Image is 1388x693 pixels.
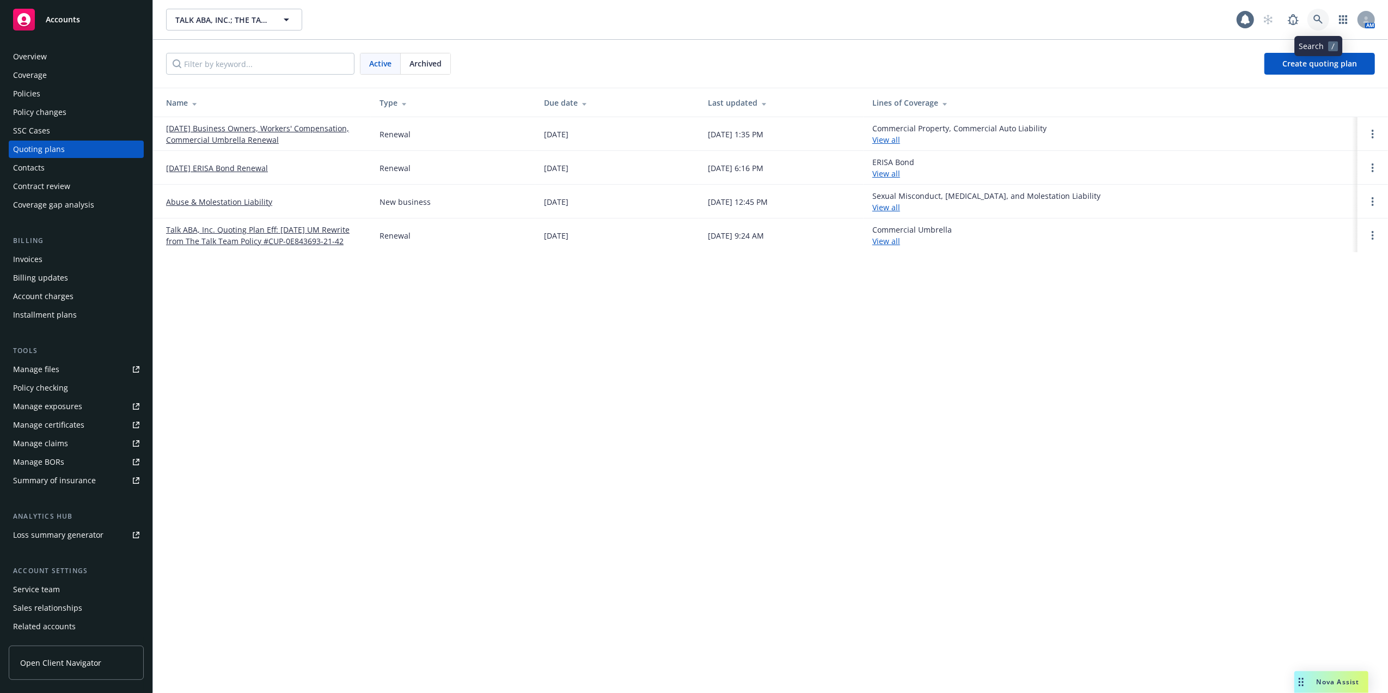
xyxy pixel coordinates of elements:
span: Create quoting plan [1282,58,1357,69]
div: Related accounts [13,618,76,635]
a: Open options [1366,229,1379,242]
a: Coverage gap analysis [9,196,144,214]
div: Account charges [13,288,74,305]
div: Policy changes [13,104,66,121]
a: Policy checking [9,379,144,397]
div: Policies [13,85,40,102]
a: Open options [1366,127,1379,141]
div: Client features [13,636,67,654]
div: Loss summary generator [13,526,103,544]
div: [DATE] [544,129,568,140]
a: Overview [9,48,144,65]
button: Nova Assist [1294,671,1368,693]
div: Renewal [380,162,411,174]
div: Due date [544,97,691,108]
a: Manage exposures [9,398,144,415]
div: Commercial Umbrella [872,224,952,247]
button: TALK ABA, INC.; THE TALK TEAM, A PROFESSIONAL SPEECH PATHOLOGIST CORP. [166,9,302,31]
div: Service team [13,581,60,598]
div: Tools [9,345,144,356]
div: [DATE] [544,230,568,241]
a: Open options [1366,161,1379,174]
span: Accounts [46,15,80,24]
a: Account charges [9,288,144,305]
a: Sales relationships [9,599,144,617]
a: Create quoting plan [1264,53,1375,75]
div: Manage claims [13,435,68,452]
a: Contract review [9,178,144,195]
a: Search [1307,9,1329,31]
a: Manage certificates [9,416,144,434]
a: Accounts [9,4,144,35]
a: Client features [9,636,144,654]
a: Related accounts [9,618,144,635]
a: [DATE] Business Owners, Workers' Compensation, Commercial Umbrella Renewal [166,123,362,145]
a: Open options [1366,195,1379,208]
a: Abuse & Molestation Liability [166,196,272,208]
a: Contacts [9,159,144,177]
a: Coverage [9,66,144,84]
a: Manage claims [9,435,144,452]
div: [DATE] 9:24 AM [708,230,764,241]
div: [DATE] 12:45 PM [708,196,768,208]
a: Switch app [1332,9,1354,31]
span: Open Client Navigator [20,657,101,668]
div: [DATE] 1:35 PM [708,129,763,140]
div: Contacts [13,159,45,177]
div: Account settings [9,566,144,576]
div: Contract review [13,178,70,195]
div: Manage exposures [13,398,82,415]
a: Service team [9,581,144,598]
div: Last updated [708,97,855,108]
span: Archived [409,58,442,69]
div: Renewal [380,129,411,140]
div: Manage files [13,361,59,378]
span: Nova Assist [1317,677,1360,686]
div: Billing updates [13,269,68,287]
div: Billing [9,235,144,246]
a: Installment plans [9,306,144,324]
div: Overview [13,48,47,65]
a: Policy changes [9,104,144,121]
a: Report a Bug [1282,9,1304,31]
div: SSC Cases [13,122,50,139]
a: View all [872,202,900,212]
div: Installment plans [13,306,77,324]
a: Invoices [9,251,144,268]
a: Manage BORs [9,453,144,471]
a: Quoting plans [9,141,144,158]
a: View all [872,236,900,246]
div: Quoting plans [13,141,65,158]
div: Sales relationships [13,599,82,617]
input: Filter by keyword... [166,53,354,75]
div: Sexual Misconduct, [MEDICAL_DATA], and Molestation Liability [872,190,1100,213]
span: TALK ABA, INC.; THE TALK TEAM, A PROFESSIONAL SPEECH PATHOLOGIST CORP. [175,14,270,26]
div: New business [380,196,431,208]
a: Loss summary generator [9,526,144,544]
div: ERISA Bond [872,156,914,179]
a: Manage files [9,361,144,378]
div: Invoices [13,251,42,268]
a: SSC Cases [9,122,144,139]
div: Policy checking [13,379,68,397]
span: Active [369,58,392,69]
div: Commercial Property, Commercial Auto Liability [872,123,1047,145]
div: Name [166,97,362,108]
div: [DATE] 6:16 PM [708,162,763,174]
div: Drag to move [1294,671,1308,693]
div: Type [380,97,527,108]
div: Manage certificates [13,416,84,434]
a: Billing updates [9,269,144,287]
div: Lines of Coverage [872,97,1349,108]
a: Summary of insurance [9,472,144,489]
a: Talk ABA, Inc. Quoting Plan Eff: [DATE] UM Rewrite from The Talk Team Policy #CUP-0E843693-21-42 [166,224,362,247]
a: [DATE] ERISA Bond Renewal [166,162,268,174]
div: [DATE] [544,196,568,208]
div: Analytics hub [9,511,144,522]
div: Manage BORs [13,453,64,471]
a: Start snowing [1257,9,1279,31]
a: View all [872,168,900,179]
a: Policies [9,85,144,102]
div: Coverage gap analysis [13,196,94,214]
